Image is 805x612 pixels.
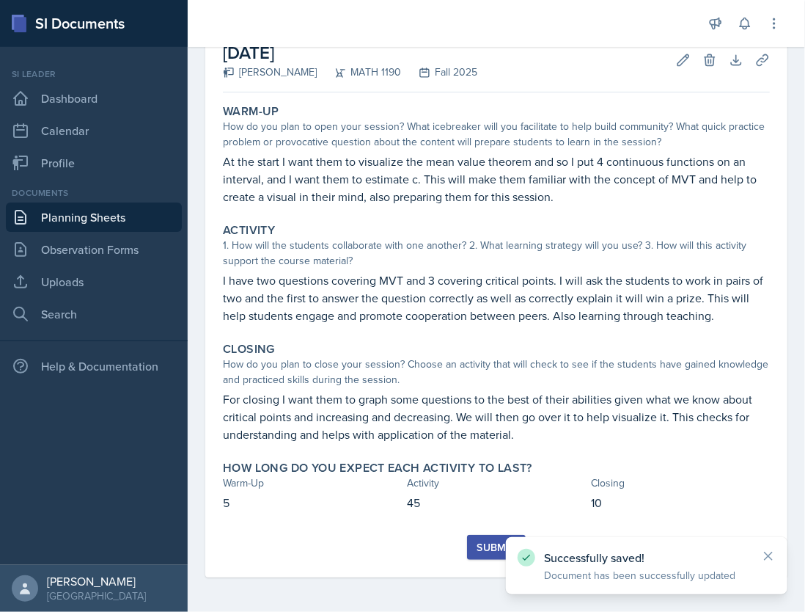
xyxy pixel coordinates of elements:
[223,40,477,66] h2: [DATE]
[223,461,532,476] label: How long do you expect each activity to last?
[223,153,770,205] p: At the start I want them to visualize the mean value theorem and so I put 4 continuous functions ...
[6,186,182,200] div: Documents
[223,494,401,511] p: 5
[6,235,182,264] a: Observation Forms
[407,476,585,491] div: Activity
[6,148,182,178] a: Profile
[47,574,146,589] div: [PERSON_NAME]
[6,351,182,381] div: Help & Documentation
[592,476,770,491] div: Closing
[223,223,275,238] label: Activity
[223,357,770,387] div: How do you plan to close your session? Choose an activity that will check to see if the students ...
[223,104,279,119] label: Warm-Up
[6,84,182,113] a: Dashboard
[317,65,401,80] div: MATH 1190
[6,299,182,329] a: Search
[592,494,770,511] p: 10
[47,589,146,603] div: [GEOGRAPHIC_DATA]
[223,272,770,324] p: I have two questions covering MVT and 3 covering critical points. I will ask the students to work...
[544,568,749,583] p: Document has been successfully updated
[223,342,275,357] label: Closing
[223,65,317,80] div: [PERSON_NAME]
[407,494,585,511] p: 45
[223,238,770,269] div: 1. How will the students collaborate with one another? 2. What learning strategy will you use? 3....
[401,65,477,80] div: Fall 2025
[6,68,182,81] div: Si leader
[6,203,182,232] a: Planning Sheets
[6,116,182,145] a: Calendar
[223,119,770,150] div: How do you plan to open your session? What icebreaker will you facilitate to help build community...
[6,267,182,296] a: Uploads
[544,550,749,565] p: Successfully saved!
[223,390,770,443] p: For closing I want them to graph some questions to the best of their abilities given what we know...
[223,476,401,491] div: Warm-Up
[477,542,515,553] div: Submit
[467,535,525,560] button: Submit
